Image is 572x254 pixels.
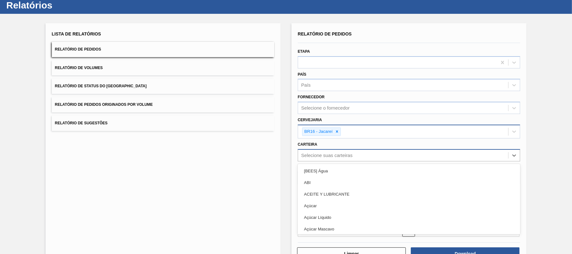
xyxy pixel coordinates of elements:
[302,128,334,136] div: BR16 - Jacareí
[52,116,274,131] button: Relatório de Sugestões
[298,188,520,200] div: ACEITE Y LUBRICANTE
[298,95,324,99] label: Fornecedor
[298,31,352,36] span: Relatório de Pedidos
[298,212,520,223] div: Açúcar Líquido
[52,31,101,36] span: Lista de Relatórios
[6,2,118,9] h1: Relatórios
[298,142,317,147] label: Carteira
[55,121,108,125] span: Relatório de Sugestões
[298,200,520,212] div: Açúcar
[55,66,103,70] span: Relatório de Volumes
[55,84,147,88] span: Relatório de Status do [GEOGRAPHIC_DATA]
[298,165,520,177] div: [BEES] Água
[55,102,153,107] span: Relatório de Pedidos Originados por Volume
[298,118,322,122] label: Cervejaria
[298,49,310,54] label: Etapa
[52,97,274,112] button: Relatório de Pedidos Originados por Volume
[298,223,520,235] div: Açúcar Mascavo
[301,105,350,111] div: Selecione o fornecedor
[52,60,274,76] button: Relatório de Volumes
[301,83,311,88] div: País
[52,78,274,94] button: Relatório de Status do [GEOGRAPHIC_DATA]
[55,47,101,51] span: Relatório de Pedidos
[298,72,306,77] label: País
[298,177,520,188] div: ABI
[301,153,352,158] div: Selecione suas carteiras
[52,42,274,57] button: Relatório de Pedidos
